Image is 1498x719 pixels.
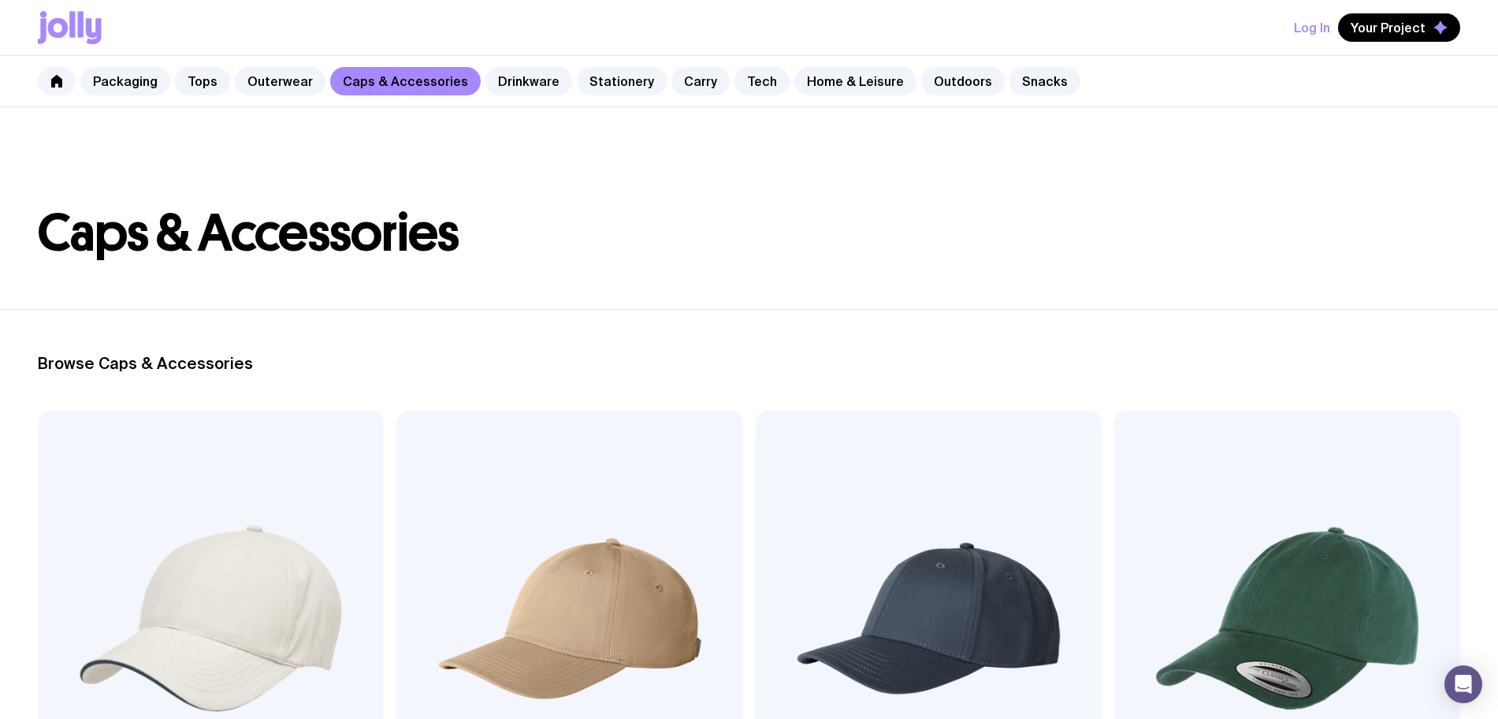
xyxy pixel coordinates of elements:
[734,67,790,95] a: Tech
[794,67,916,95] a: Home & Leisure
[1351,20,1426,35] span: Your Project
[175,67,230,95] a: Tops
[1294,13,1330,42] button: Log In
[921,67,1005,95] a: Outdoors
[330,67,481,95] a: Caps & Accessories
[485,67,572,95] a: Drinkware
[671,67,730,95] a: Carry
[577,67,667,95] a: Stationery
[1338,13,1460,42] button: Your Project
[80,67,170,95] a: Packaging
[1444,665,1482,703] div: Open Intercom Messenger
[38,354,1460,373] h2: Browse Caps & Accessories
[1009,67,1080,95] a: Snacks
[38,208,1460,259] h1: Caps & Accessories
[235,67,325,95] a: Outerwear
